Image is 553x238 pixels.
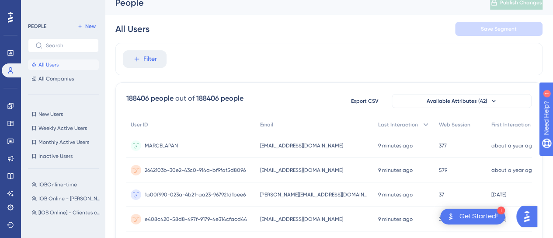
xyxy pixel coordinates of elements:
div: out of [175,93,195,104]
span: 377 [439,142,447,149]
span: Weekly Active Users [38,125,87,132]
span: [EMAIL_ADDRESS][DOMAIN_NAME] [260,167,343,174]
span: Need Help? [21,2,55,13]
button: New Users [28,109,99,119]
span: Email [260,121,273,128]
span: 1a00f990-023a-4b21-aa23-96792fd1bee6 [145,191,246,198]
input: Search [46,42,91,49]
span: [EMAIL_ADDRESS][DOMAIN_NAME] [260,216,343,223]
time: about a year ago [491,167,535,173]
button: Filter [123,50,167,68]
time: [DATE] [491,192,506,198]
span: 37 [439,191,444,198]
iframe: UserGuiding AI Assistant Launcher [516,203,543,230]
span: e408c420-58d8-497f-9179-4e314cfacd44 [145,216,247,223]
span: All Users [38,61,59,68]
span: Filter [143,54,157,64]
div: Open Get Started! checklist, remaining modules: 1 [440,209,505,224]
time: 9 minutes ago [378,192,413,198]
button: All Companies [28,73,99,84]
time: 9 minutes ago [378,216,413,222]
div: 188406 people [196,93,243,104]
button: IOBOnline-time [28,179,104,190]
div: 1 [61,4,63,11]
span: [PERSON_NAME][EMAIL_ADDRESS][DOMAIN_NAME] [260,191,369,198]
span: Last Interaction [378,121,418,128]
span: Save Segment [481,25,517,32]
time: about a year ago [491,143,535,149]
button: New [74,21,99,31]
button: Save Segment [455,22,543,36]
time: 9 minutes ago [378,167,413,173]
button: [IOB Online] - Clientes com conta gratuita [28,207,104,218]
span: Web Session [439,121,470,128]
div: 188406 people [126,93,174,104]
span: Available Attributes (42) [427,98,487,105]
button: Export CSV [343,94,386,108]
button: Available Attributes (42) [392,94,532,108]
button: Weekly Active Users [28,123,99,133]
button: Monthly Active Users [28,137,99,147]
span: [IOB Online] - Clientes com conta gratuita [38,209,101,216]
span: IOBOnline-time [38,181,77,188]
span: New Users [38,111,63,118]
span: IOB Online - [PERSON_NAME] [38,195,101,202]
span: All Companies [38,75,74,82]
span: 2642103b-30e2-43c0-914a-bf9faf5d8096 [145,167,246,174]
span: New [85,23,96,30]
div: PEOPLE [28,23,46,30]
span: First Interaction [491,121,531,128]
span: [EMAIL_ADDRESS][DOMAIN_NAME] [260,142,343,149]
img: launcher-image-alternative-text [445,211,456,222]
span: User ID [131,121,148,128]
span: Inactive Users [38,153,73,160]
span: 579 [439,167,447,174]
span: Monthly Active Users [38,139,89,146]
span: Export CSV [351,98,379,105]
div: Get Started! [459,212,498,221]
button: All Users [28,59,99,70]
span: 390 [439,216,448,223]
button: IOB Online - [PERSON_NAME] [28,193,104,204]
span: MARCELAPAN [145,142,178,149]
div: All Users [115,23,150,35]
button: Inactive Users [28,151,99,161]
div: 1 [497,206,505,214]
time: 9 minutes ago [378,143,413,149]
